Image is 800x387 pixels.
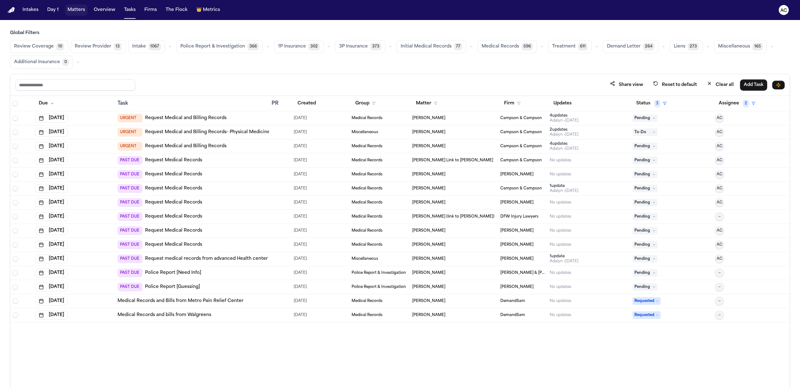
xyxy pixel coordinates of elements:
[550,200,571,205] div: No updates
[272,100,289,107] div: PR
[352,256,378,261] span: Miscellaneous
[632,128,657,136] span: To-Do
[412,270,445,275] span: Colin O’Keefe
[780,8,787,13] text: AC
[412,186,445,191] span: Yeong Kim
[35,254,68,263] button: [DATE]
[550,214,571,219] div: No updates
[117,269,142,277] span: PAST DUE
[632,255,657,263] span: Pending
[500,299,525,304] span: DemandSam
[550,254,578,259] div: 1 update
[715,98,759,109] button: Assignee2
[352,172,382,177] span: Medical Records
[13,299,18,304] span: Select row
[703,79,737,91] button: Clear all
[632,311,661,319] span: Requested
[717,130,722,135] span: AC
[352,228,382,233] span: Medical Records
[117,212,142,221] span: PAST DUE
[715,156,724,165] button: AC
[10,56,73,69] button: Additional Insurance0
[294,170,307,179] span: 7/30/2025, 10:09:45 AM
[13,158,18,163] span: Select row
[715,269,724,277] button: —
[352,313,382,318] span: Medical Records
[294,240,307,249] span: 9/17/2025, 1:44:14 PM
[145,228,202,234] a: Request Medical Records
[654,100,660,107] span: 3
[13,186,18,191] span: Select row
[477,40,537,53] button: Medical Records596
[550,172,571,177] div: No updates
[294,184,307,193] span: 7/24/2025, 3:38:03 PM
[163,4,190,16] a: The Flock
[13,130,18,135] span: Select row
[91,4,118,16] button: Overview
[117,254,142,263] span: PAST DUE
[632,171,657,178] span: Pending
[13,172,18,177] span: Select row
[715,114,724,123] button: AC
[145,270,201,276] a: Police Report [Need Info]
[500,172,533,177] span: Gammill
[13,270,18,275] span: Select row
[718,313,721,318] span: —
[294,226,307,235] span: 9/17/2025, 1:44:20 PM
[715,226,724,235] button: AC
[715,212,724,221] button: —
[717,186,722,191] span: AC
[335,40,385,53] button: 3P Insurance373
[718,299,721,304] span: —
[718,284,721,289] span: —
[752,43,763,50] span: 165
[247,43,259,50] span: 366
[632,213,657,220] span: Pending
[13,144,18,149] span: Select row
[7,7,15,13] img: Finch Logo
[500,313,525,318] span: DemandSam
[522,43,533,50] span: 596
[552,43,576,50] span: Treatment
[688,43,699,50] span: 273
[603,40,658,53] button: Demand Letter264
[715,254,724,263] button: AC
[117,184,142,193] span: PAST DUE
[132,43,146,50] span: Intake
[550,132,578,137] div: Last updated by Adalyn at 9/11/2025, 5:27:23 PM
[278,43,306,50] span: 1P Insurance
[718,270,721,275] span: —
[352,200,382,205] span: Medical Records
[142,4,159,16] button: Firms
[718,43,750,50] span: Miscellaneous
[500,214,538,219] span: DFW Injury Lawyers
[352,242,382,247] span: Medical Records
[352,299,382,304] span: Medical Records
[715,128,724,137] button: AC
[352,284,406,289] span: Police Report & Investigation
[13,242,18,247] span: Select row
[35,198,68,207] button: [DATE]
[550,270,571,275] div: No updates
[412,284,445,289] span: Rohullah Shams
[35,156,68,165] button: [DATE]
[294,311,307,319] span: 9/12/2025, 6:23:54 PM
[632,199,657,206] span: Pending
[294,269,307,277] span: 9/11/2025, 2:16:54 AM
[715,240,724,249] button: AC
[117,156,142,165] span: PAST DUE
[308,43,320,50] span: 302
[352,98,379,109] button: Group
[370,43,381,50] span: 373
[632,283,657,291] span: Pending
[35,269,68,277] button: [DATE]
[550,299,571,304] div: No updates
[412,242,445,247] span: Brittany Knowles
[339,43,368,50] span: 3P Insurance
[128,40,165,53] button: Intake1067
[649,79,701,91] button: Reset to default
[148,43,161,50] span: 1067
[632,98,670,109] button: Status3
[10,40,68,53] button: Review Coverage10
[71,40,126,53] button: Review Provider13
